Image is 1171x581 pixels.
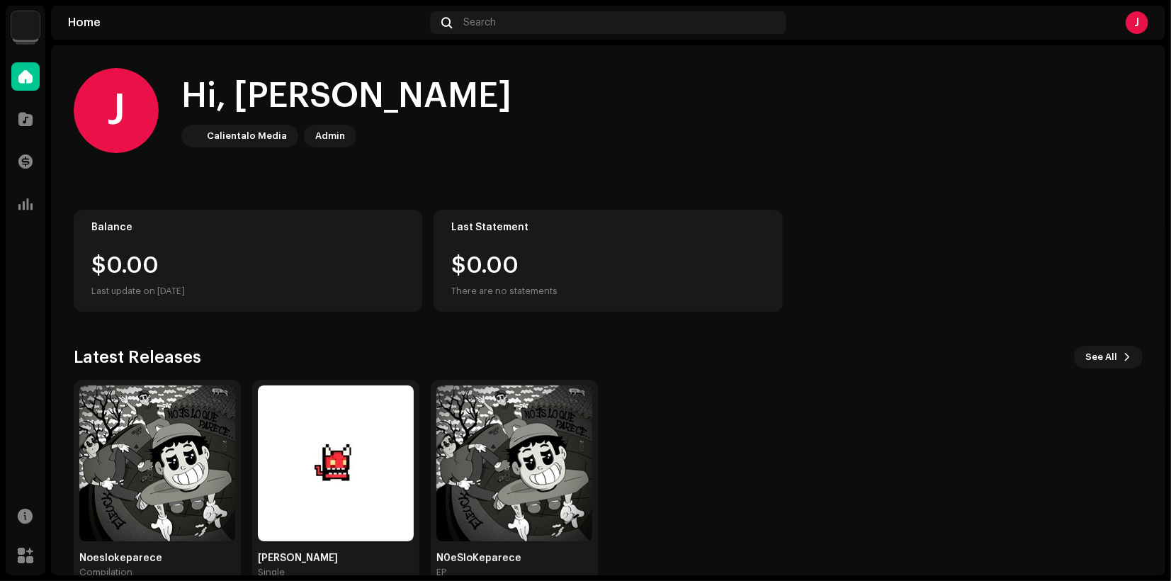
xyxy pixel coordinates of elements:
div: J [1126,11,1148,34]
div: J [74,68,159,153]
div: There are no statements [451,283,558,300]
span: Search [463,17,496,28]
div: Last update on [DATE] [91,283,405,300]
img: 4d5a508c-c80f-4d99-b7fb-82554657661d [11,11,40,40]
button: See All [1074,346,1143,368]
img: f6de878e-8b44-4225-8364-2b95cf5a3fc2 [258,385,414,541]
div: EP [436,567,446,578]
re-o-card-value: Balance [74,210,422,312]
div: Home [68,17,424,28]
img: 402bd819-6cf7-4168-b066-668e480fb94d [79,385,235,541]
div: Noeslokeparece [79,553,235,564]
h3: Latest Releases [74,346,201,368]
div: Single [258,567,285,578]
div: Compilation [79,567,132,578]
span: See All [1085,343,1117,371]
img: 8b7deddd-4ae1-4c65-8d30-24fed99a1ee7 [436,385,592,541]
div: Calientalo Media [207,128,287,145]
div: Hi, [PERSON_NAME] [181,74,511,119]
div: N0eSloKeparece [436,553,592,564]
img: 4d5a508c-c80f-4d99-b7fb-82554657661d [184,128,201,145]
div: Last Statement [451,222,764,233]
div: [PERSON_NAME] [258,553,414,564]
div: Balance [91,222,405,233]
re-o-card-value: Last Statement [434,210,782,312]
div: Admin [315,128,345,145]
